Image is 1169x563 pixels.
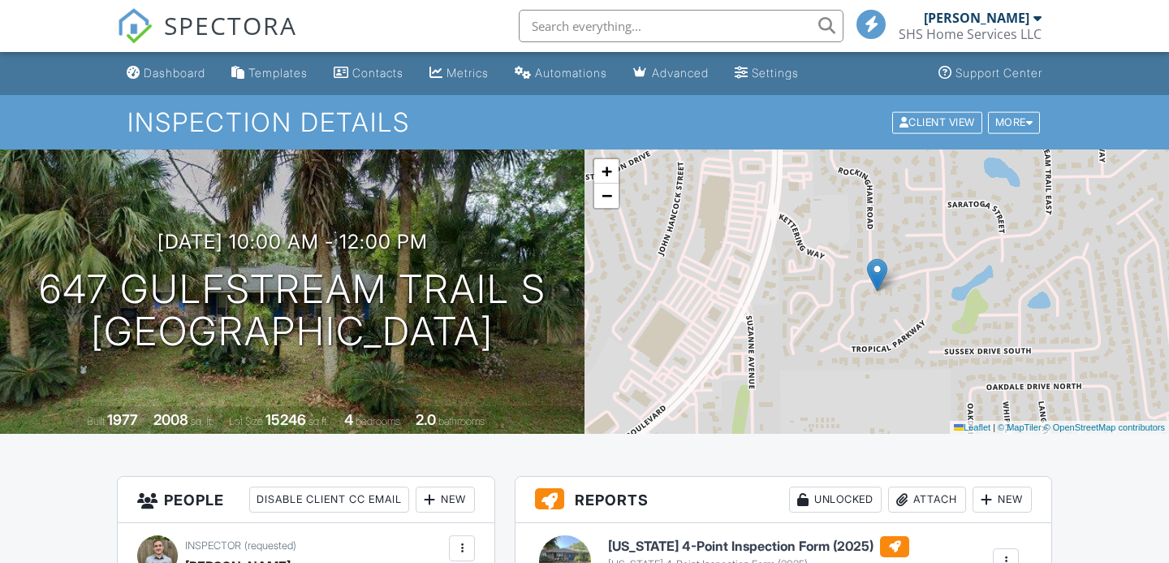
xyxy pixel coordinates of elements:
[144,66,205,80] div: Dashboard
[789,487,882,513] div: Unlocked
[594,159,619,184] a: Zoom in
[229,415,263,427] span: Lot Size
[225,58,314,89] a: Templates
[508,58,614,89] a: Automations (Basic)
[955,66,1042,80] div: Support Center
[973,487,1032,513] div: New
[117,22,297,56] a: SPECTORA
[356,415,400,427] span: bedrooms
[627,58,715,89] a: Advanced
[344,411,353,428] div: 4
[185,539,241,552] span: Inspector
[117,8,153,44] img: The Best Home Inspection Software - Spectora
[998,422,1042,432] a: © MapTiler
[423,58,495,89] a: Metrics
[118,477,494,523] h3: People
[515,477,1051,523] h3: Reports
[265,411,306,428] div: 15246
[932,58,1049,89] a: Support Center
[888,487,966,513] div: Attach
[39,268,546,354] h1: 647 Gulfstream Trail S [GEOGRAPHIC_DATA]
[157,231,428,253] h3: [DATE] 10:00 am - 12:00 pm
[416,487,475,513] div: New
[446,66,489,80] div: Metrics
[120,58,212,89] a: Dashboard
[107,411,138,428] div: 1977
[127,108,1042,136] h1: Inspection Details
[954,422,990,432] a: Leaflet
[988,111,1041,133] div: More
[308,415,329,427] span: sq.ft.
[924,10,1029,26] div: [PERSON_NAME]
[594,184,619,208] a: Zoom out
[416,411,436,428] div: 2.0
[899,26,1042,42] div: SHS Home Services LLC
[244,539,296,552] span: (requested)
[1044,422,1165,432] a: © OpenStreetMap contributors
[438,415,485,427] span: bathrooms
[535,66,607,80] div: Automations
[352,66,403,80] div: Contacts
[867,258,887,292] img: Marker
[993,422,995,432] span: |
[608,536,909,557] h6: [US_STATE] 4-Point Inspection Form (2025)
[602,185,612,206] span: −
[327,58,410,89] a: Contacts
[892,111,982,133] div: Client View
[519,10,843,42] input: Search everything...
[153,411,188,428] div: 2008
[602,161,612,181] span: +
[87,415,105,427] span: Built
[164,8,297,42] span: SPECTORA
[652,66,709,80] div: Advanced
[752,66,799,80] div: Settings
[249,487,409,513] div: Disable Client CC Email
[891,115,986,128] a: Client View
[728,58,805,89] a: Settings
[191,415,214,427] span: sq. ft.
[248,66,308,80] div: Templates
